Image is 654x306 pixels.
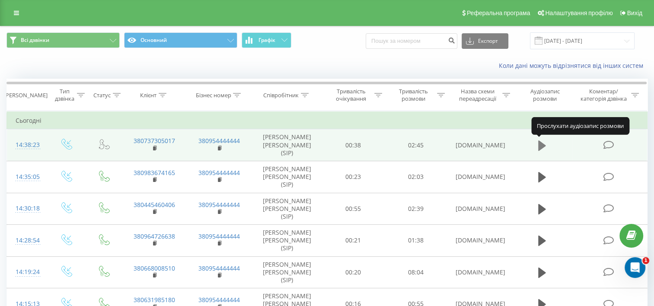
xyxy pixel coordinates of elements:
[322,161,385,193] td: 00:23
[124,32,237,48] button: Основний
[21,37,49,44] span: Всі дзвінки
[134,169,175,177] a: 380983674165
[545,10,613,16] span: Налаштування профілю
[447,225,512,257] td: [DOMAIN_NAME]
[16,264,38,280] div: 14:19:24
[198,296,240,304] a: 380954444444
[330,88,373,102] div: Тривалість очікування
[198,137,240,145] a: 380954444444
[447,193,512,225] td: [DOMAIN_NAME]
[462,33,508,49] button: Експорт
[242,32,291,48] button: Графік
[447,161,512,193] td: [DOMAIN_NAME]
[16,232,38,249] div: 14:28:54
[16,200,38,217] div: 14:30:18
[384,161,447,193] td: 02:03
[134,296,175,304] a: 380631985180
[195,92,231,99] div: Бізнес номер
[16,137,38,153] div: 14:38:23
[578,88,629,102] div: Коментар/категорія дзвінка
[447,129,512,161] td: [DOMAIN_NAME]
[520,88,570,102] div: Аудіозапис розмови
[322,256,385,288] td: 00:20
[16,169,38,185] div: 14:35:05
[322,225,385,257] td: 00:21
[392,88,435,102] div: Тривалість розмови
[7,112,648,129] td: Сьогодні
[366,33,457,49] input: Пошук за номером
[467,10,530,16] span: Реферальна програма
[627,10,642,16] span: Вихід
[447,256,512,288] td: [DOMAIN_NAME]
[134,137,175,145] a: 380737305017
[322,129,385,161] td: 00:38
[499,61,648,70] a: Коли дані можуть відрізнятися вiд інших систем
[252,161,322,193] td: [PERSON_NAME] [PERSON_NAME] (SIP)
[384,129,447,161] td: 02:45
[198,169,240,177] a: 380954444444
[198,232,240,240] a: 380954444444
[252,193,322,225] td: [PERSON_NAME] [PERSON_NAME] (SIP)
[455,88,500,102] div: Назва схеми переадресації
[384,193,447,225] td: 02:39
[625,257,645,278] iframe: Intercom live chat
[93,92,111,99] div: Статус
[54,88,75,102] div: Тип дзвінка
[4,92,48,99] div: [PERSON_NAME]
[384,256,447,288] td: 08:04
[258,37,275,43] span: Графік
[252,225,322,257] td: [PERSON_NAME] [PERSON_NAME] (SIP)
[198,264,240,272] a: 380954444444
[134,232,175,240] a: 380964726638
[252,129,322,161] td: [PERSON_NAME] [PERSON_NAME] (SIP)
[6,32,120,48] button: Всі дзвінки
[263,92,299,99] div: Співробітник
[134,201,175,209] a: 380445460406
[198,201,240,209] a: 380954444444
[531,117,629,134] div: Прослухати аудіозапис розмови
[322,193,385,225] td: 00:55
[252,256,322,288] td: [PERSON_NAME] [PERSON_NAME] (SIP)
[642,257,649,264] span: 1
[140,92,156,99] div: Клієнт
[384,225,447,257] td: 01:38
[134,264,175,272] a: 380668008510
